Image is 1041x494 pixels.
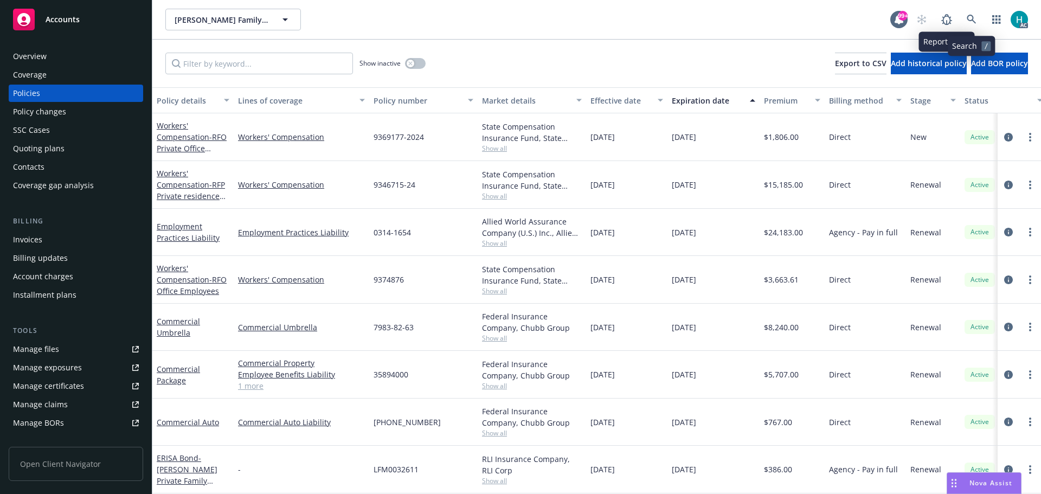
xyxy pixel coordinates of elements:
a: Employment Practices Liability [157,221,220,243]
button: Add BOR policy [971,53,1028,74]
span: [PHONE_NUMBER] [374,416,441,428]
div: Invoices [13,231,42,248]
span: Export to CSV [835,58,886,68]
div: Coverage gap analysis [13,177,94,194]
span: [DATE] [590,416,615,428]
span: Accounts [46,15,80,24]
span: 0314-1654 [374,227,411,238]
span: Active [969,465,991,474]
button: [PERSON_NAME] Family Office LLC [165,9,301,30]
a: circleInformation [1002,463,1015,476]
div: Effective date [590,95,651,106]
div: Policies [13,85,40,102]
span: $767.00 [764,416,792,428]
div: Stage [910,95,944,106]
div: 99+ [898,11,908,21]
div: Drag to move [947,473,961,493]
span: [DATE] [590,464,615,475]
span: [DATE] [672,179,696,190]
a: Manage exposures [9,359,143,376]
span: Renewal [910,227,941,238]
span: Show inactive [359,59,401,68]
span: Renewal [910,369,941,380]
a: more [1024,415,1037,428]
span: Active [969,132,991,142]
a: Manage claims [9,396,143,413]
a: Commercial Auto Liability [238,416,365,428]
a: Policy changes [9,103,143,120]
a: Commercial Property [238,357,365,369]
span: Renewal [910,464,941,475]
span: Open Client Navigator [9,447,143,481]
div: Manage certificates [13,377,84,395]
span: Active [969,180,991,190]
input: Filter by keyword... [165,53,353,74]
a: circleInformation [1002,415,1015,428]
span: 9369177-2024 [374,131,424,143]
button: Effective date [586,87,667,113]
span: Active [969,275,991,285]
div: Manage exposures [13,359,82,376]
div: Contacts [13,158,44,176]
a: Quoting plans [9,140,143,157]
button: Premium [760,87,825,113]
a: Coverage gap analysis [9,177,143,194]
div: Overview [13,48,47,65]
span: [DATE] [672,464,696,475]
span: $3,663.61 [764,274,799,285]
div: Status [965,95,1031,106]
span: [DATE] [672,322,696,333]
a: Commercial Umbrella [238,322,365,333]
a: Workers' Compensation [157,263,227,296]
div: Premium [764,95,808,106]
a: Employment Practices Liability [238,227,365,238]
a: Start snowing [911,9,933,30]
span: Agency - Pay in full [829,464,898,475]
span: 7983-82-63 [374,322,414,333]
a: Switch app [986,9,1007,30]
div: Allied World Assurance Company (U.S.) Inc., Allied World Assurance Company (AWAC), RT Specialty I... [482,216,582,239]
span: Direct [829,179,851,190]
span: - RFO Private Office Employees [157,132,227,165]
span: [DATE] [672,369,696,380]
div: Policy changes [13,103,66,120]
span: $1,806.00 [764,131,799,143]
span: Show all [482,286,582,296]
span: [DATE] [590,322,615,333]
span: Direct [829,322,851,333]
a: circleInformation [1002,131,1015,144]
a: Manage certificates [9,377,143,395]
span: Show all [482,239,582,248]
a: circleInformation [1002,178,1015,191]
a: Workers' Compensation [238,274,365,285]
a: Commercial Umbrella [157,316,200,338]
a: Workers' Compensation [157,120,227,165]
a: more [1024,273,1037,286]
div: Policy number [374,95,461,106]
span: [DATE] [590,274,615,285]
a: Account charges [9,268,143,285]
button: Policy number [369,87,478,113]
span: - RFP Private residence employees [157,179,226,213]
div: Market details [482,95,570,106]
div: State Compensation Insurance Fund, State Compensation Insurance Fund (SCIF) [482,121,582,144]
span: Show all [482,144,582,153]
button: Lines of coverage [234,87,369,113]
a: SSC Cases [9,121,143,139]
a: circleInformation [1002,320,1015,333]
span: [PERSON_NAME] Family Office LLC [175,14,268,25]
button: Expiration date [667,87,760,113]
span: Direct [829,416,851,428]
span: Active [969,370,991,380]
a: circleInformation [1002,273,1015,286]
span: Agency - Pay in full [829,227,898,238]
span: $386.00 [764,464,792,475]
a: more [1024,463,1037,476]
div: Manage BORs [13,414,64,432]
button: Market details [478,87,586,113]
span: - [238,464,241,475]
button: Add historical policy [891,53,967,74]
div: RLI Insurance Company, RLI Corp [482,453,582,476]
span: Show all [482,381,582,390]
span: [DATE] [590,369,615,380]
